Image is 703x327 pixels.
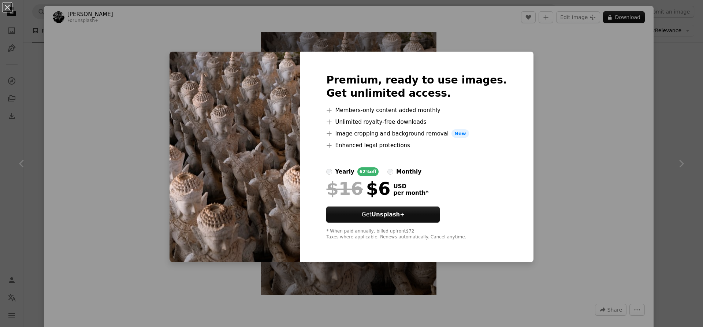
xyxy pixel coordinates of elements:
[326,74,507,100] h2: Premium, ready to use images. Get unlimited access.
[326,118,507,126] li: Unlimited royalty-free downloads
[326,141,507,150] li: Enhanced legal protections
[326,228,507,240] div: * When paid annually, billed upfront $72 Taxes where applicable. Renews automatically. Cancel any...
[372,211,405,218] strong: Unsplash+
[335,167,354,176] div: yearly
[326,106,507,115] li: Members-only content added monthly
[170,52,300,263] img: premium_photo-1678329513937-878cefa2ede5
[396,167,421,176] div: monthly
[387,169,393,175] input: monthly
[326,169,332,175] input: yearly62%off
[326,129,507,138] li: Image cropping and background removal
[326,179,390,198] div: $6
[393,190,428,196] span: per month *
[357,167,379,176] div: 62% off
[326,207,440,223] button: GetUnsplash+
[326,179,363,198] span: $16
[451,129,469,138] span: New
[393,183,428,190] span: USD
